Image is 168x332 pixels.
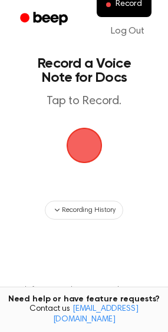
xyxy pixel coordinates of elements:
[12,8,78,31] a: Beep
[53,305,139,324] a: [EMAIL_ADDRESS][DOMAIN_NAME]
[62,205,115,215] span: Recording History
[45,201,123,220] button: Recording History
[21,94,147,109] p: Tap to Record.
[7,304,161,325] span: Contact us
[21,57,147,85] h1: Record a Voice Note for Docs
[9,285,159,303] p: Tired of copying and pasting? Use the extension to automatically insert your recordings.
[67,128,102,163] button: Beep Logo
[99,17,156,45] a: Log Out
